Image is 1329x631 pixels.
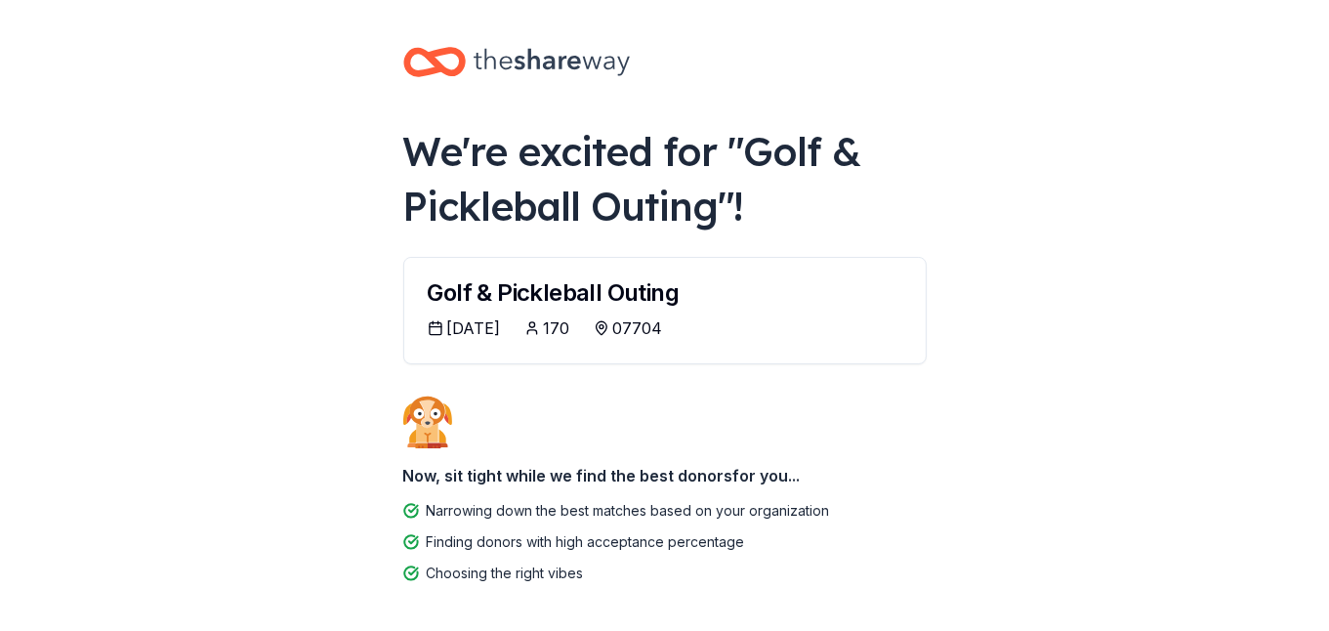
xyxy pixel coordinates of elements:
div: Choosing the right vibes [427,562,584,585]
div: 170 [544,316,570,340]
div: Golf & Pickleball Outing [428,281,902,305]
img: Dog waiting patiently [403,396,452,448]
div: We're excited for " Golf & Pickleball Outing "! [403,124,927,233]
div: 07704 [613,316,663,340]
div: Now, sit tight while we find the best donors for you... [403,456,927,495]
div: Finding donors with high acceptance percentage [427,530,745,554]
div: [DATE] [447,316,501,340]
div: Narrowing down the best matches based on your organization [427,499,830,523]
